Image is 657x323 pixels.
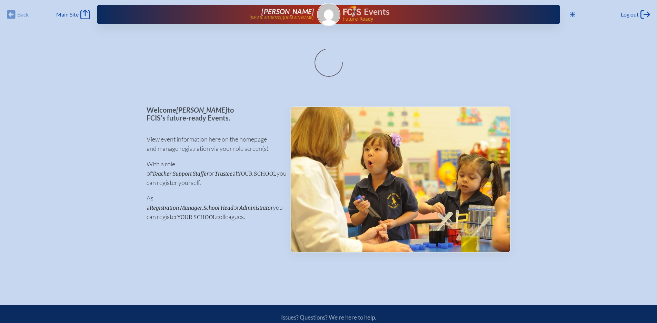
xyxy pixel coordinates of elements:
[342,17,538,21] span: Future Ready
[239,205,273,211] span: Administrator
[173,170,209,177] span: Support Staffer
[56,11,79,18] span: Main Site
[621,11,639,18] span: Log out
[147,159,279,187] p: With a role of , or at you can register yourself.
[119,8,314,21] a: [PERSON_NAME][EMAIL_ADDRESS][DOMAIN_NAME]
[176,106,227,114] span: [PERSON_NAME]
[147,194,279,221] p: As a , or you can register colleagues.
[249,15,314,20] p: [EMAIL_ADDRESS][DOMAIN_NAME]
[203,205,233,211] span: School Head
[238,170,277,177] span: your school
[152,170,171,177] span: Teacher
[317,3,340,26] a: Gravatar
[343,6,538,21] div: FCIS Events — Future ready
[215,170,232,177] span: Trustee
[177,214,216,220] span: your school
[147,106,279,122] p: Welcome to FCIS’s future-ready Events.
[207,314,450,321] p: Issues? Questions? We’re here to help.
[318,3,340,25] img: Gravatar
[150,205,202,211] span: Registration Manager
[291,107,510,252] img: Events
[56,10,90,19] a: Main Site
[147,135,279,153] p: View event information here on the homepage and manage registration via your role screen(s).
[261,7,314,15] span: [PERSON_NAME]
